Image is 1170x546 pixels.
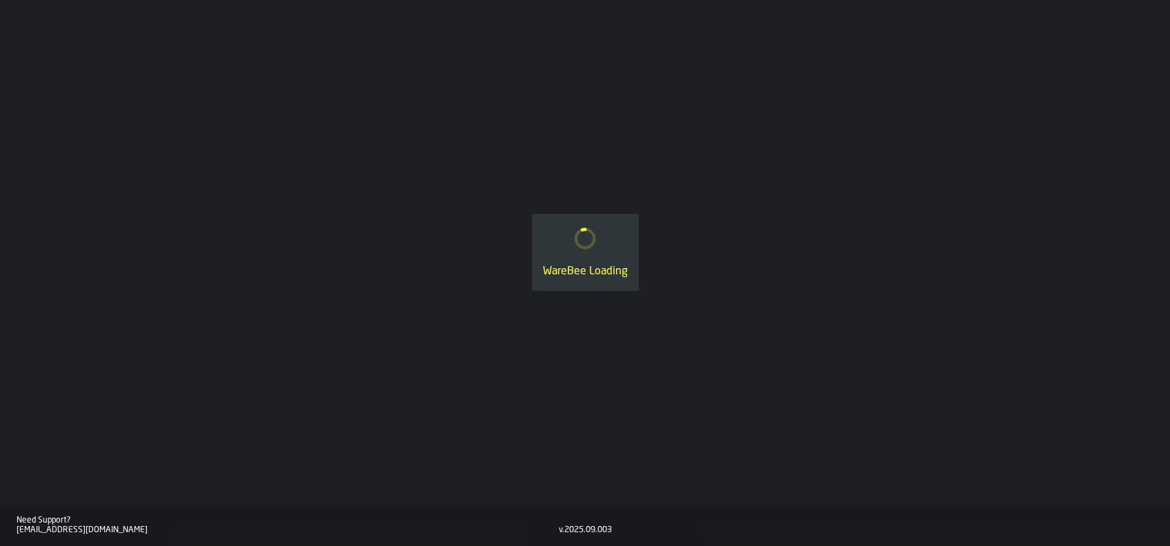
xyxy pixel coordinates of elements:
[17,525,559,535] div: [EMAIL_ADDRESS][DOMAIN_NAME]
[17,516,559,525] div: Need Support?
[17,516,559,535] a: Need Support?[EMAIL_ADDRESS][DOMAIN_NAME]
[564,525,612,535] div: 2025.09.003
[559,525,564,535] div: v.
[543,263,628,280] div: WareBee Loading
